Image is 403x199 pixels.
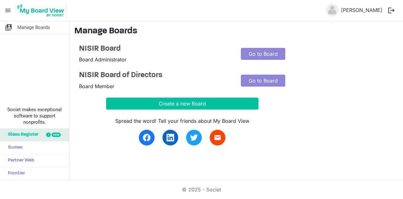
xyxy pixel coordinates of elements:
button: Create a new Board [106,98,258,110]
span: Frontier [5,167,25,180]
a: NISIR Board [79,44,231,54]
div: new [52,133,61,137]
span: Sumac [5,141,23,154]
img: linkedin.svg [167,134,174,141]
a: [PERSON_NAME] [338,4,385,16]
a: Go to Board [241,48,285,60]
button: logout [385,4,398,17]
h3: Manage Boards [74,26,398,37]
span: switch_account [5,21,12,34]
img: twitter.svg [190,134,198,141]
span: Societ makes exceptional software to support nonprofits. [3,106,66,125]
img: facebook.svg [143,134,150,141]
img: no-profile-picture.svg [326,4,338,16]
span: email [214,134,221,141]
span: menu [2,4,14,16]
a: Go to Board [241,75,285,87]
span: Board Administrator [79,56,127,63]
span: Board Member [79,83,114,89]
span: Glass Register [5,128,38,141]
span: Manage Boards [17,21,50,34]
a: My Board View Logo [15,3,69,18]
a: email [210,130,225,145]
a: NISIR Board of Directors [79,71,231,80]
div: Spread the word! Tell your friends about My Board View [106,117,258,125]
span: Partner Web [5,154,34,167]
img: My Board View Logo [15,3,66,18]
a: © 2025 - Societ [182,186,221,193]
